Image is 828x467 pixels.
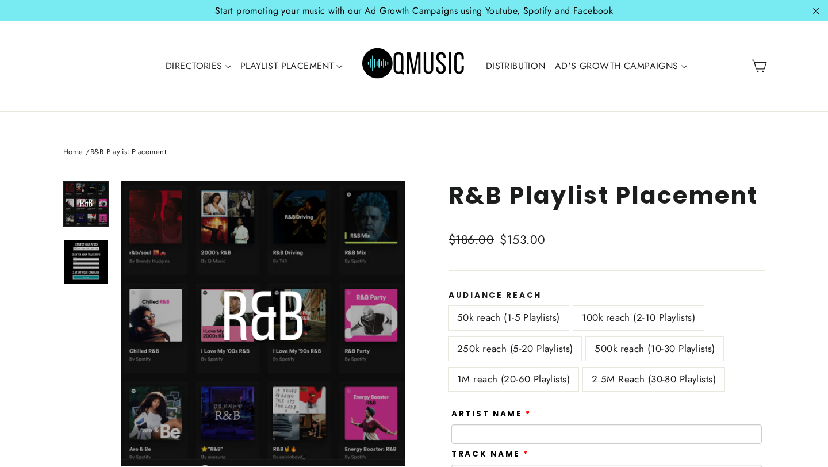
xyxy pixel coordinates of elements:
[550,53,692,79] a: AD'S GROWTH CAMPAIGNS
[64,240,108,284] img: R&B Playlist Placement
[481,53,550,79] a: DISTRIBUTION
[451,409,531,419] label: Artist Name
[448,337,581,361] label: 250k reach (5-20 Playlists)
[63,146,83,157] a: Home
[86,146,90,157] span: /
[586,337,723,361] label: 500k reach (10-30 Playlists)
[448,306,569,330] label: 50k reach (1-5 Playlists)
[63,146,765,158] nav: breadcrumbs
[161,53,236,79] a: DIRECTORIES
[448,291,765,300] label: Audiance Reach
[573,306,704,330] label: 100k reach (2-10 Playlists)
[362,40,466,92] img: Q Music Promotions
[448,368,578,391] label: 1M reach (20-60 Playlists)
[451,450,529,459] label: Track Name
[64,182,108,226] img: R&B Playlist Placement
[125,33,703,100] div: Primary
[583,368,724,391] label: 2.5M Reach (30-80 Playlists)
[448,231,497,250] span: $186.00
[236,53,347,79] a: PLAYLIST PLACEMENT
[500,231,545,248] span: $153.00
[448,181,765,209] h1: R&B Playlist Placement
